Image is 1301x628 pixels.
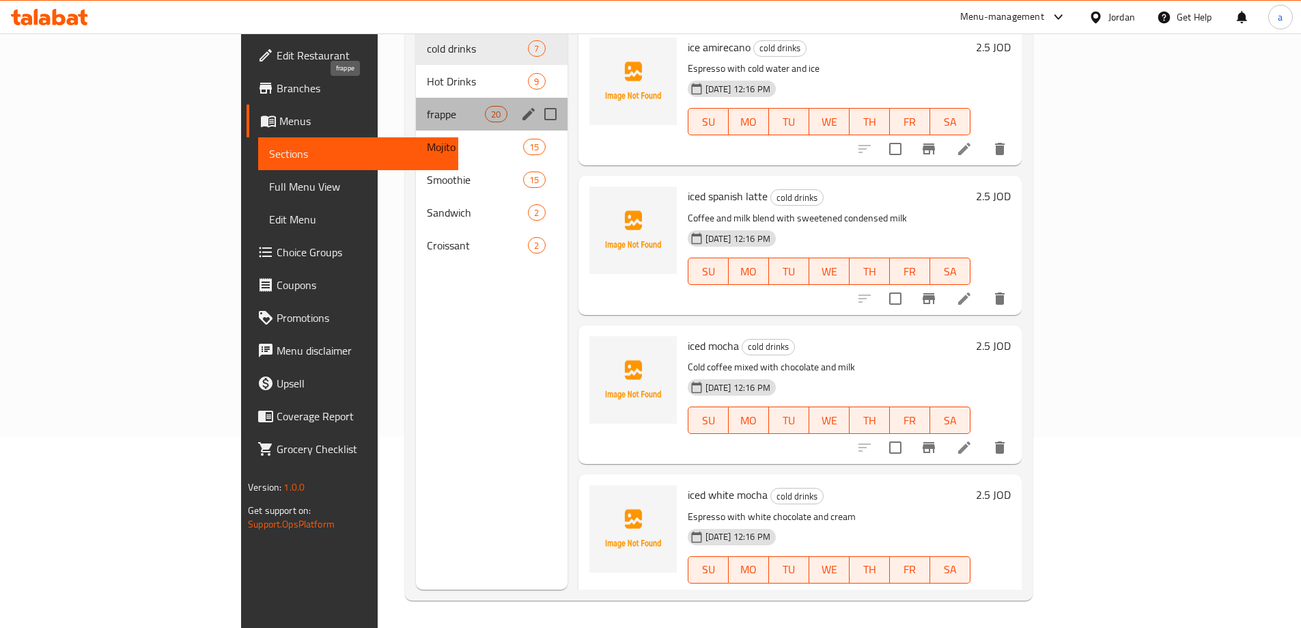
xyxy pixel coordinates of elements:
[960,9,1044,25] div: Menu-management
[694,112,723,132] span: SU
[850,258,890,285] button: TH
[518,104,539,124] button: edit
[427,40,529,57] div: cold drinks
[729,407,769,434] button: MO
[700,530,776,543] span: [DATE] 12:16 PM
[734,112,764,132] span: MO
[976,38,1011,57] h6: 2.5 JOD
[774,411,804,431] span: TU
[248,502,311,519] span: Get support on:
[881,583,910,612] span: Select to update
[416,131,568,163] div: Mojito15
[247,367,458,400] a: Upsell
[277,441,447,457] span: Grocery Checklist
[528,40,545,57] div: items
[930,258,970,285] button: SA
[700,232,776,245] span: [DATE] 12:16 PM
[769,108,809,135] button: TU
[416,229,568,262] div: Croissant2
[416,98,568,131] div: frappe20edit
[912,133,945,165] button: Branch-specific-item
[485,106,507,122] div: items
[427,237,529,254] span: Croissant
[694,411,723,431] span: SU
[976,336,1011,355] h6: 2.5 JOD
[258,170,458,203] a: Full Menu View
[734,262,764,282] span: MO
[742,339,794,355] span: cold drinks
[976,187,1011,206] h6: 2.5 JOD
[269,178,447,195] span: Full Menu View
[769,407,809,434] button: TU
[416,32,568,65] div: cold drinks7
[815,112,844,132] span: WE
[277,342,447,359] span: Menu disclaimer
[279,113,447,129] span: Menus
[688,210,970,227] p: Coffee and milk blend with sweetened condensed milk
[774,262,804,282] span: TU
[930,108,970,135] button: SA
[912,431,945,464] button: Branch-specific-item
[1278,10,1283,25] span: a
[247,269,458,301] a: Coupons
[589,187,677,274] img: iced spanish latte
[416,196,568,229] div: Sandwich2
[529,42,544,55] span: 7
[734,560,764,579] span: MO
[956,439,973,456] a: Edit menu item
[269,146,447,162] span: Sections
[895,112,925,132] span: FR
[416,65,568,98] div: Hot Drinks9
[770,189,824,206] div: cold drinks
[771,190,823,206] span: cold drinks
[688,37,751,57] span: ice amirecano
[524,174,544,187] span: 15
[700,83,776,96] span: [DATE] 12:16 PM
[815,262,844,282] span: WE
[890,407,930,434] button: FR
[486,108,506,121] span: 20
[688,258,729,285] button: SU
[589,38,677,125] img: ice amirecano
[983,282,1016,315] button: delete
[247,105,458,137] a: Menus
[529,239,544,252] span: 2
[416,163,568,196] div: Smoothie15
[688,108,729,135] button: SU
[936,411,965,431] span: SA
[523,139,545,155] div: items
[528,204,545,221] div: items
[881,284,910,313] span: Select to update
[936,560,965,579] span: SA
[809,556,850,584] button: WE
[528,73,545,90] div: items
[283,478,305,496] span: 1.0.0
[247,334,458,367] a: Menu disclaimer
[427,73,529,90] div: Hot Drinks
[855,112,884,132] span: TH
[734,411,764,431] span: MO
[688,508,970,525] p: Espresso with white chocolate and cream
[688,186,768,206] span: iced spanish latte
[895,262,925,282] span: FR
[277,408,447,424] span: Coverage Report
[523,172,545,188] div: items
[277,310,447,326] span: Promotions
[912,282,945,315] button: Branch-specific-item
[427,139,523,155] span: Mojito
[688,60,970,77] p: Espresso with cold water and ice
[277,244,447,260] span: Choice Groups
[688,484,768,505] span: iced white mocha
[936,262,965,282] span: SA
[247,301,458,334] a: Promotions
[247,236,458,269] a: Choice Groups
[976,485,1011,504] h6: 2.5 JOD
[770,488,824,504] div: cold drinks
[248,515,335,533] a: Support.OpsPlatform
[850,108,890,135] button: TH
[815,411,844,431] span: WE
[956,141,973,157] a: Edit menu item
[930,407,970,434] button: SA
[427,106,485,122] span: frappe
